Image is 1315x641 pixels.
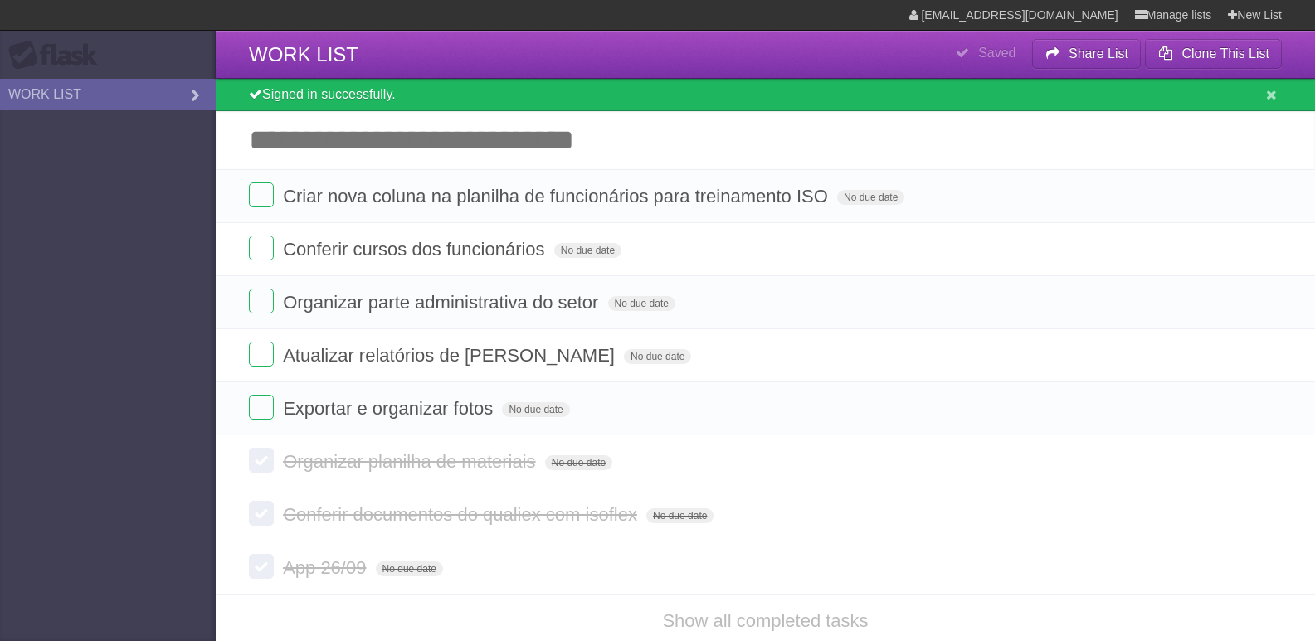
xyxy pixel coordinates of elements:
[249,182,274,207] label: Done
[502,402,569,417] span: No due date
[8,41,108,70] div: Flask
[249,395,274,420] label: Done
[249,501,274,526] label: Done
[249,289,274,313] label: Done
[662,610,868,631] a: Show all completed tasks
[283,451,540,472] span: Organizar planilha de materiais
[624,349,691,364] span: No due date
[283,239,548,260] span: Conferir cursos dos funcionários
[249,448,274,473] label: Done
[1145,39,1282,69] button: Clone This List
[1032,39,1142,69] button: Share List
[376,561,443,576] span: No due date
[608,296,675,311] span: No due date
[1069,46,1128,61] b: Share List
[554,243,621,258] span: No due date
[216,79,1315,111] div: Signed in successfully.
[283,504,641,525] span: Conferir documentos do qualiex com isoflex
[646,508,714,523] span: No due date
[837,190,904,205] span: No due date
[283,292,602,313] span: Organizar parte administrativa do setor
[978,46,1015,60] b: Saved
[1181,46,1269,61] b: Clone This List
[249,43,358,66] span: WORK LIST
[545,455,612,470] span: No due date
[249,236,274,260] label: Done
[283,186,832,206] span: Criar nova coluna na planilha de funcionários para treinamento ISO
[283,557,370,578] span: App 26/09
[249,554,274,579] label: Done
[249,342,274,367] label: Done
[283,398,497,419] span: Exportar e organizar fotos
[283,345,619,366] span: Atualizar relatórios de [PERSON_NAME]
